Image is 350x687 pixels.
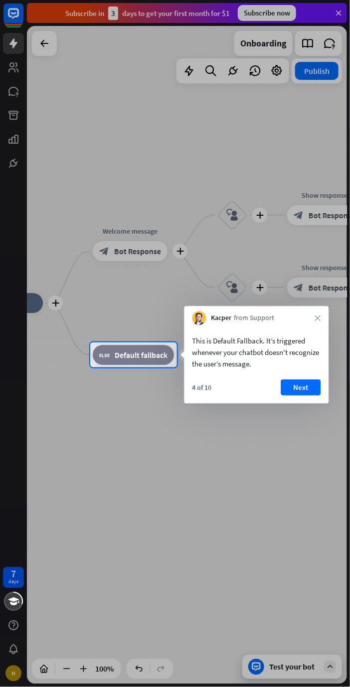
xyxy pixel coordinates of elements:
[281,379,321,395] button: Next
[8,4,38,34] button: Open LiveChat chat widget
[192,335,321,369] div: This is Default Fallback. It’s triggered whenever your chatbot doesn't recognize the user’s message.
[192,383,211,392] div: 4 of 10
[211,314,231,324] span: Kacper
[115,350,168,360] span: Default fallback
[234,314,274,324] span: from Support
[315,315,321,321] i: close
[99,350,110,360] i: block_fallback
